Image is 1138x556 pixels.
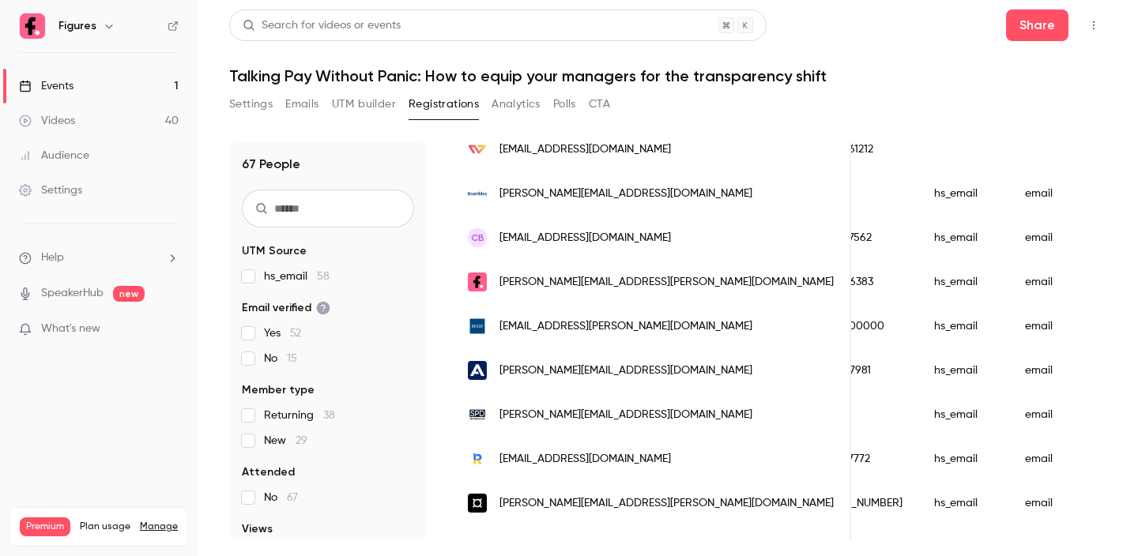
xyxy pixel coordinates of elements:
button: Analytics [492,92,541,117]
h1: 67 People [242,155,300,174]
button: Polls [553,92,576,117]
span: Returning [264,408,335,423]
span: [PERSON_NAME][EMAIL_ADDRESS][PERSON_NAME][DOMAIN_NAME] [499,539,834,556]
div: hs_email [918,216,1009,260]
div: email [1009,260,1107,304]
img: Figures [20,13,45,39]
div: 0633477981 [797,348,918,393]
a: SpeakerHub [41,285,104,302]
span: 29 [296,435,307,446]
div: email [1009,171,1107,216]
div: email [1009,216,1107,260]
span: 15 [287,353,297,364]
div: 067 [797,393,918,437]
span: [EMAIL_ADDRESS][DOMAIN_NAME] [499,451,671,468]
span: Yes [264,325,301,341]
span: Email verified [242,300,330,316]
img: wattstor.com [468,140,487,159]
span: 67 [287,492,298,503]
div: 07538361212 [797,127,918,171]
span: What's new [41,321,100,337]
div: hs_email [918,348,1009,393]
span: 38 [323,410,335,421]
div: Search for videos or events [243,17,401,34]
span: No [264,351,297,366]
h6: Figures [58,18,96,34]
span: CB [471,231,484,245]
div: hs_email [918,481,1009,525]
div: hs_email [918,171,1009,216]
span: No [264,490,298,505]
div: Settings [19,182,82,198]
div: email [1009,437,1107,481]
span: Member type [242,382,315,398]
div: Videos [19,113,75,129]
div: Events [19,78,73,94]
span: 58 [317,271,330,282]
span: Attended [242,464,295,480]
div: hs_email [918,393,1009,437]
span: [PERSON_NAME][EMAIL_ADDRESS][PERSON_NAME][DOMAIN_NAME] [499,495,834,512]
img: re-cap.com [468,494,487,513]
li: help-dropdown-opener [19,250,179,266]
span: [PERSON_NAME][EMAIL_ADDRESS][DOMAIN_NAME] [499,186,752,202]
div: 0000000000 [797,304,918,348]
span: Views [242,521,273,537]
div: hs_email [918,437,1009,481]
img: figures.hr [468,272,487,291]
img: readdle.com [468,449,487,468]
button: Settings [229,92,273,117]
iframe: Noticeable Trigger [160,322,179,336]
span: hs_email [264,269,330,284]
div: Audience [19,148,89,163]
h1: Talking Pay Without Panic: How to equip your managers for the transparency shift [229,66,1106,85]
div: hs_email [918,304,1009,348]
button: Share [1006,9,1068,41]
div: hs_email [918,260,1009,304]
img: airbus.com [468,361,487,380]
div: email [1009,304,1107,348]
img: brambles.com [468,184,487,203]
span: [PERSON_NAME][EMAIL_ADDRESS][DOMAIN_NAME] [499,363,752,379]
a: Manage [140,520,178,533]
span: [EMAIL_ADDRESS][PERSON_NAME][DOMAIN_NAME] [499,318,752,335]
button: Emails [285,92,318,117]
span: [PERSON_NAME][EMAIL_ADDRESS][PERSON_NAME][DOMAIN_NAME] [499,274,834,291]
button: UTM builder [332,92,396,117]
div: 0672357562 [797,216,918,260]
span: Help [41,250,64,266]
span: 52 [290,328,301,339]
img: spd.tech [468,405,487,424]
div: 0 [797,171,918,216]
span: [EMAIL_ADDRESS][DOMAIN_NAME] [499,141,671,158]
button: CTA [589,92,610,117]
div: email [1009,348,1107,393]
span: [PERSON_NAME][EMAIL_ADDRESS][DOMAIN_NAME] [499,407,752,423]
div: 0610527772 [797,437,918,481]
span: [EMAIL_ADDRESS][DOMAIN_NAME] [499,230,671,246]
div: email [1009,393,1107,437]
div: 0647226383 [797,260,918,304]
button: Registrations [409,92,479,117]
span: New [264,433,307,449]
span: Premium [20,517,70,536]
img: besse.fr [468,317,487,336]
span: Plan usage [80,520,130,533]
span: new [113,286,145,302]
div: email [1009,481,1107,525]
div: [PHONE_NUMBER] [797,481,918,525]
span: UTM Source [242,243,307,259]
